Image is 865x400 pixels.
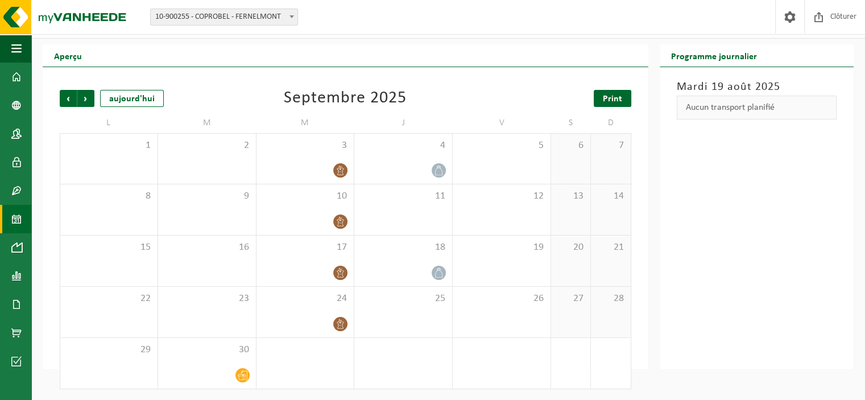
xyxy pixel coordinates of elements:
[557,139,585,152] span: 6
[458,241,545,254] span: 19
[360,292,446,305] span: 25
[151,9,297,25] span: 10-900255 - COPROBEL - FERNELMONT
[551,113,591,133] td: S
[458,190,545,203] span: 12
[594,90,631,107] a: Print
[360,139,446,152] span: 4
[66,139,152,152] span: 1
[164,139,250,152] span: 2
[262,292,349,305] span: 24
[158,113,256,133] td: M
[603,94,622,104] span: Print
[557,241,585,254] span: 20
[597,139,624,152] span: 7
[458,292,545,305] span: 26
[360,190,446,203] span: 11
[557,190,585,203] span: 13
[66,190,152,203] span: 8
[150,9,298,26] span: 10-900255 - COPROBEL - FERNELMONT
[262,241,349,254] span: 17
[597,292,624,305] span: 28
[66,344,152,356] span: 29
[60,113,158,133] td: L
[77,90,94,107] span: Suivant
[164,241,250,254] span: 16
[164,292,250,305] span: 23
[453,113,551,133] td: V
[557,292,585,305] span: 27
[677,96,837,119] div: Aucun transport planifié
[677,79,837,96] h3: Mardi 19 août 2025
[360,241,446,254] span: 18
[164,344,250,356] span: 30
[100,90,164,107] div: aujourd'hui
[66,292,152,305] span: 22
[660,44,768,67] h2: Programme journalier
[262,139,349,152] span: 3
[43,44,93,67] h2: Aperçu
[262,190,349,203] span: 10
[164,190,250,203] span: 9
[284,90,407,107] div: Septembre 2025
[60,90,77,107] span: Précédent
[354,113,453,133] td: J
[591,113,631,133] td: D
[597,190,624,203] span: 14
[458,139,545,152] span: 5
[256,113,355,133] td: M
[597,241,624,254] span: 21
[66,241,152,254] span: 15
